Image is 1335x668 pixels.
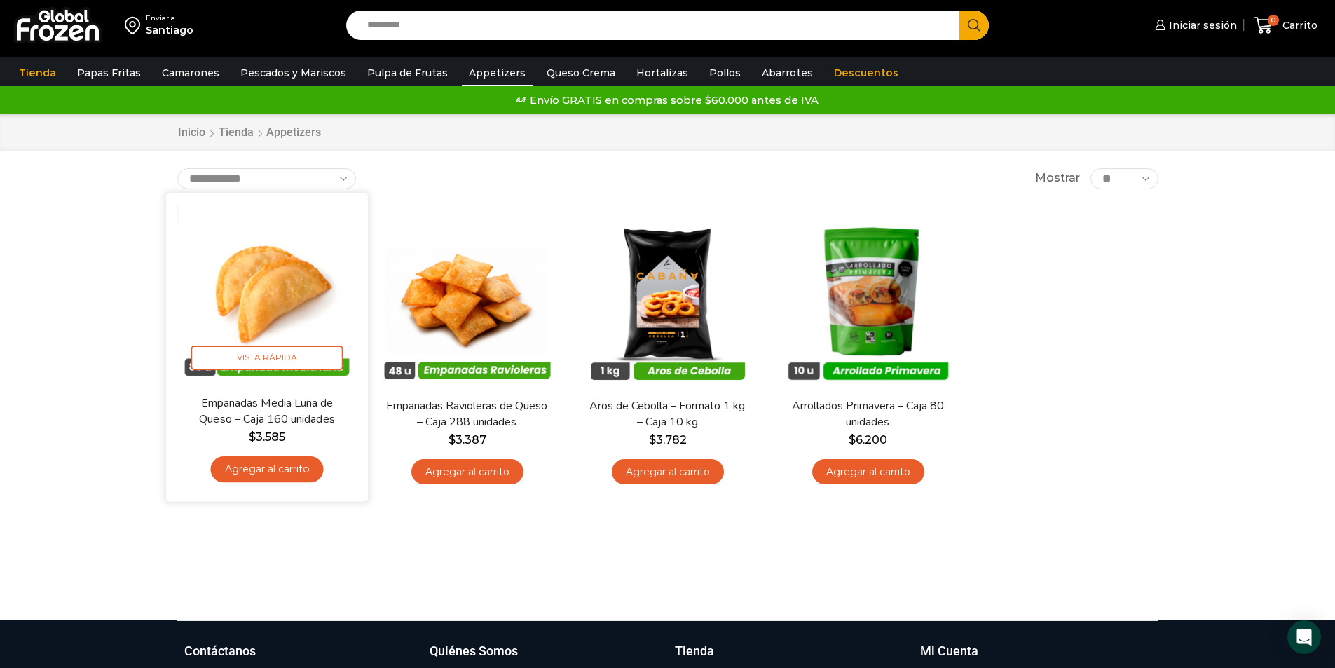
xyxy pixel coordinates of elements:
[184,642,256,660] h3: Contáctanos
[540,60,622,86] a: Queso Crema
[920,642,978,660] h3: Mi Cuenta
[649,433,687,447] bdi: 3.782
[1165,18,1237,32] span: Iniciar sesión
[411,459,523,485] a: Agregar al carrito: “Empanadas Ravioleras de Queso - Caja 288 unidades”
[146,23,193,37] div: Santiago
[218,125,254,141] a: Tienda
[191,346,343,370] span: Vista Rápida
[812,459,924,485] a: Agregar al carrito: “Arrollados Primavera - Caja 80 unidades”
[386,398,547,430] a: Empanadas Ravioleras de Queso – Caja 288 unidades
[675,642,714,660] h3: Tienda
[430,642,518,660] h3: Quiénes Somos
[12,60,63,86] a: Tienda
[185,395,348,428] a: Empanadas Media Luna de Queso – Caja 160 unidades
[849,433,856,447] span: $
[1251,9,1321,42] a: 0 Carrito
[449,433,456,447] span: $
[70,60,148,86] a: Papas Fritas
[177,125,206,141] a: Inicio
[1151,11,1237,39] a: Iniciar sesión
[612,459,724,485] a: Agregar al carrito: “Aros de Cebolla - Formato 1 kg - Caja 10 kg”
[125,13,146,37] img: address-field-icon.svg
[1268,15,1279,26] span: 0
[449,433,486,447] bdi: 3.387
[702,60,748,86] a: Pollos
[629,60,695,86] a: Hortalizas
[266,125,321,139] h1: Appetizers
[649,433,656,447] span: $
[1035,170,1080,186] span: Mostrar
[755,60,820,86] a: Abarrotes
[248,430,255,443] span: $
[849,433,887,447] bdi: 6.200
[360,60,455,86] a: Pulpa de Frutas
[146,13,193,23] div: Enviar a
[155,60,226,86] a: Camarones
[959,11,989,40] button: Search button
[587,398,748,430] a: Aros de Cebolla – Formato 1 kg – Caja 10 kg
[1287,620,1321,654] div: Open Intercom Messenger
[177,168,356,189] select: Pedido de la tienda
[233,60,353,86] a: Pescados y Mariscos
[462,60,533,86] a: Appetizers
[210,456,323,482] a: Agregar al carrito: “Empanadas Media Luna de Queso - Caja 160 unidades”
[1279,18,1317,32] span: Carrito
[827,60,905,86] a: Descuentos
[177,125,321,141] nav: Breadcrumb
[248,430,285,443] bdi: 3.585
[787,398,948,430] a: Arrollados Primavera – Caja 80 unidades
